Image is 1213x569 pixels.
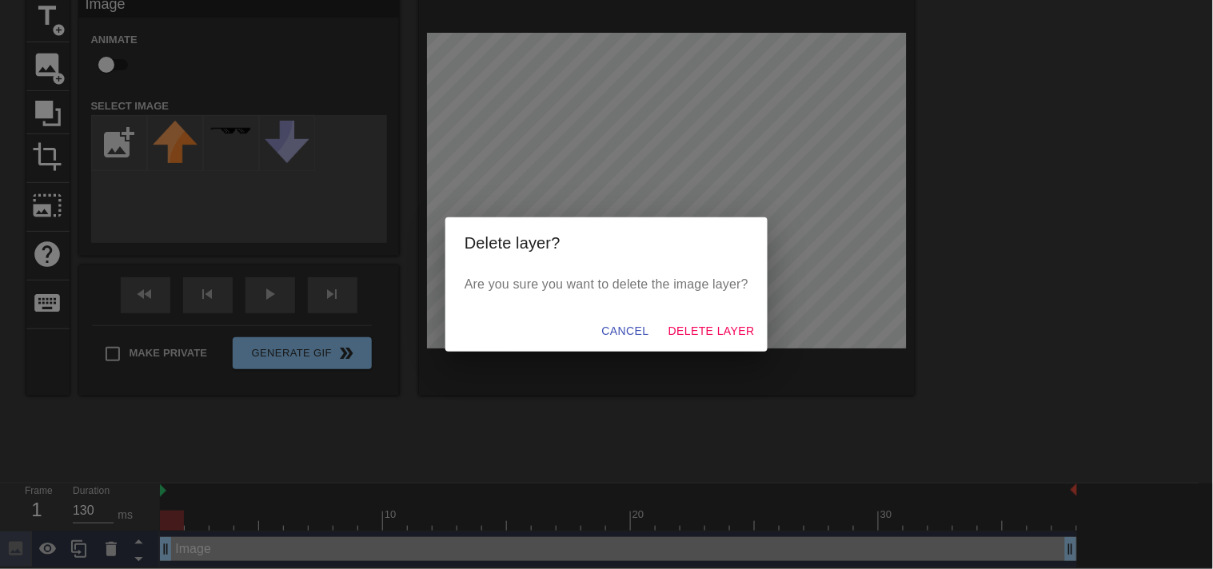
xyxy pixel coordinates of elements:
button: Cancel [596,316,656,346]
button: Delete Layer [662,316,761,346]
span: Delete Layer [668,321,755,341]
span: Cancel [602,321,649,341]
p: Are you sure you want to delete the image layer? [465,275,748,294]
h2: Delete layer? [465,230,748,256]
